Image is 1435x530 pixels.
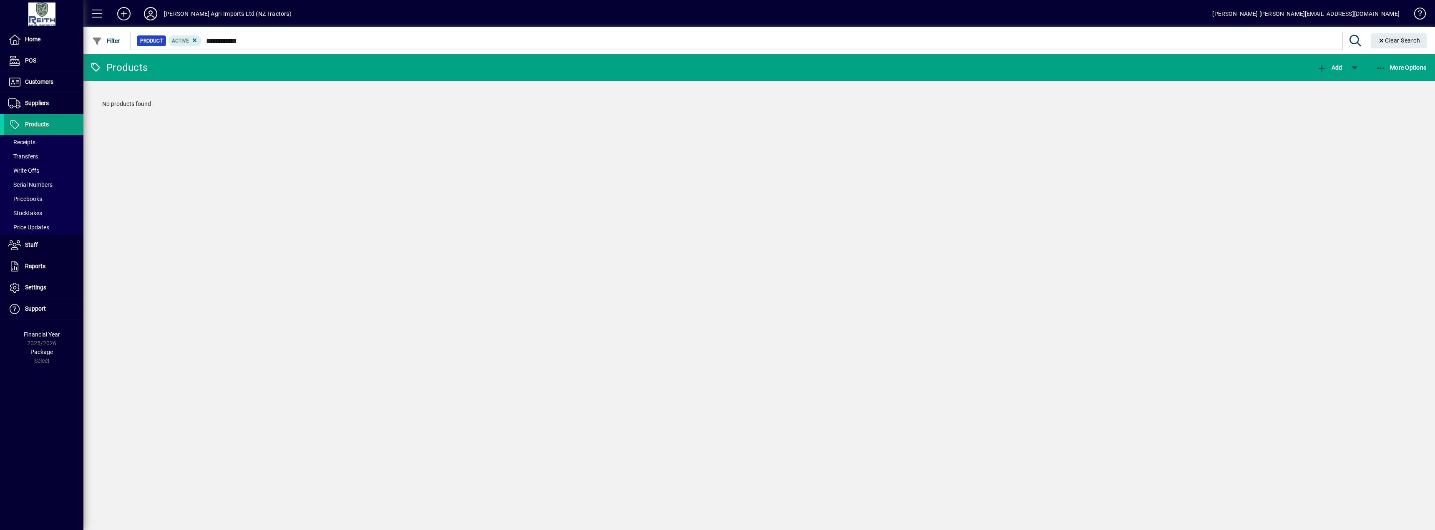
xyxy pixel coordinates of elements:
a: Reports [4,256,83,277]
button: Add [1315,60,1344,75]
a: Home [4,29,83,50]
div: No products found [94,91,1425,117]
span: Settings [25,284,46,291]
span: Financial Year [24,331,60,338]
span: Receipts [8,139,35,146]
div: [PERSON_NAME] [PERSON_NAME][EMAIL_ADDRESS][DOMAIN_NAME] [1212,7,1400,20]
a: Knowledge Base [1408,2,1425,29]
a: Pricebooks [4,192,83,206]
span: Products [25,121,49,128]
a: Staff [4,235,83,256]
a: Transfers [4,149,83,163]
span: Add [1317,64,1342,71]
span: Support [25,305,46,312]
button: Filter [90,33,122,48]
button: Profile [137,6,164,21]
a: Serial Numbers [4,178,83,192]
a: Price Updates [4,220,83,234]
a: Support [4,299,83,319]
button: Add [111,6,137,21]
span: Transfers [8,153,38,160]
button: More Options [1374,60,1429,75]
span: Reports [25,263,45,269]
span: Package [30,349,53,355]
button: Clear [1371,33,1427,48]
span: Staff [25,241,38,248]
a: Stocktakes [4,206,83,220]
span: Home [25,36,40,43]
span: Clear Search [1378,37,1420,44]
span: POS [25,57,36,64]
div: Products [90,61,148,74]
div: [PERSON_NAME] Agri-Imports Ltd (NZ Tractors) [164,7,292,20]
span: Active [172,38,189,44]
a: Settings [4,277,83,298]
a: Suppliers [4,93,83,114]
a: Customers [4,72,83,93]
span: Filter [92,38,120,44]
mat-chip: Activation Status: Active [169,35,202,46]
a: Write Offs [4,163,83,178]
span: Product [140,37,163,45]
span: Write Offs [8,167,39,174]
span: Serial Numbers [8,181,53,188]
span: Price Updates [8,224,49,231]
span: Stocktakes [8,210,42,216]
span: More Options [1376,64,1427,71]
span: Customers [25,78,53,85]
a: Receipts [4,135,83,149]
a: POS [4,50,83,71]
span: Pricebooks [8,196,42,202]
span: Suppliers [25,100,49,106]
